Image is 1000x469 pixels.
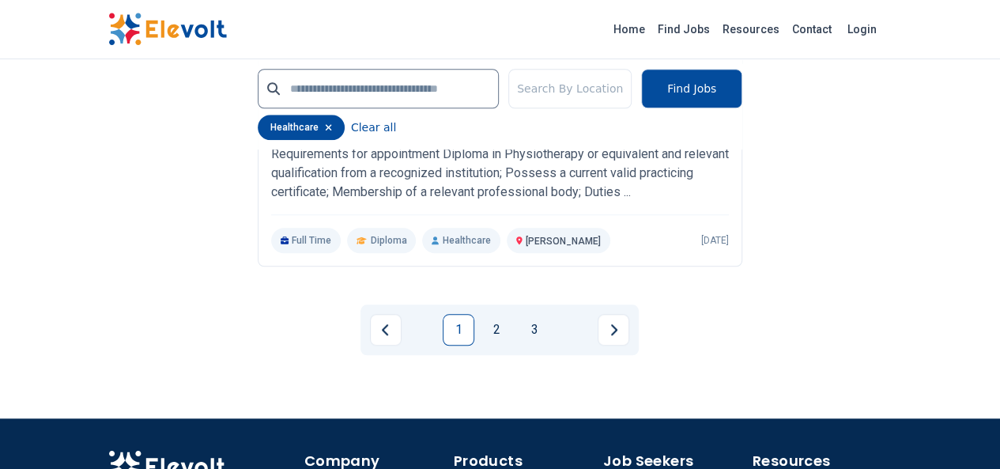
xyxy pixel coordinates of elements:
[370,234,406,247] span: Diploma
[838,13,886,45] a: Login
[598,314,629,346] a: Next page
[921,393,1000,469] iframe: Chat Widget
[519,314,550,346] a: Page 3
[481,314,512,346] a: Page 2
[271,96,729,253] a: Uasin Gishu CountyPhysiotherapist III 2 PostsUasin [GEOGRAPHIC_DATA]Requirements for appointment ...
[701,234,729,247] p: [DATE]
[351,115,396,140] button: Clear all
[422,228,500,253] p: Healthcare
[641,69,742,108] button: Find Jobs
[271,145,729,202] p: Requirements for appointment Diploma in Physiotherapy or equivalent and relevant qualification fr...
[651,17,716,42] a: Find Jobs
[526,236,601,247] span: [PERSON_NAME]
[786,17,838,42] a: Contact
[271,228,342,253] p: Full Time
[443,314,474,346] a: Page 1 is your current page
[607,17,651,42] a: Home
[108,13,227,46] img: Elevolt
[370,314,402,346] a: Previous page
[258,115,345,140] div: healthcare
[370,314,629,346] ul: Pagination
[716,17,786,42] a: Resources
